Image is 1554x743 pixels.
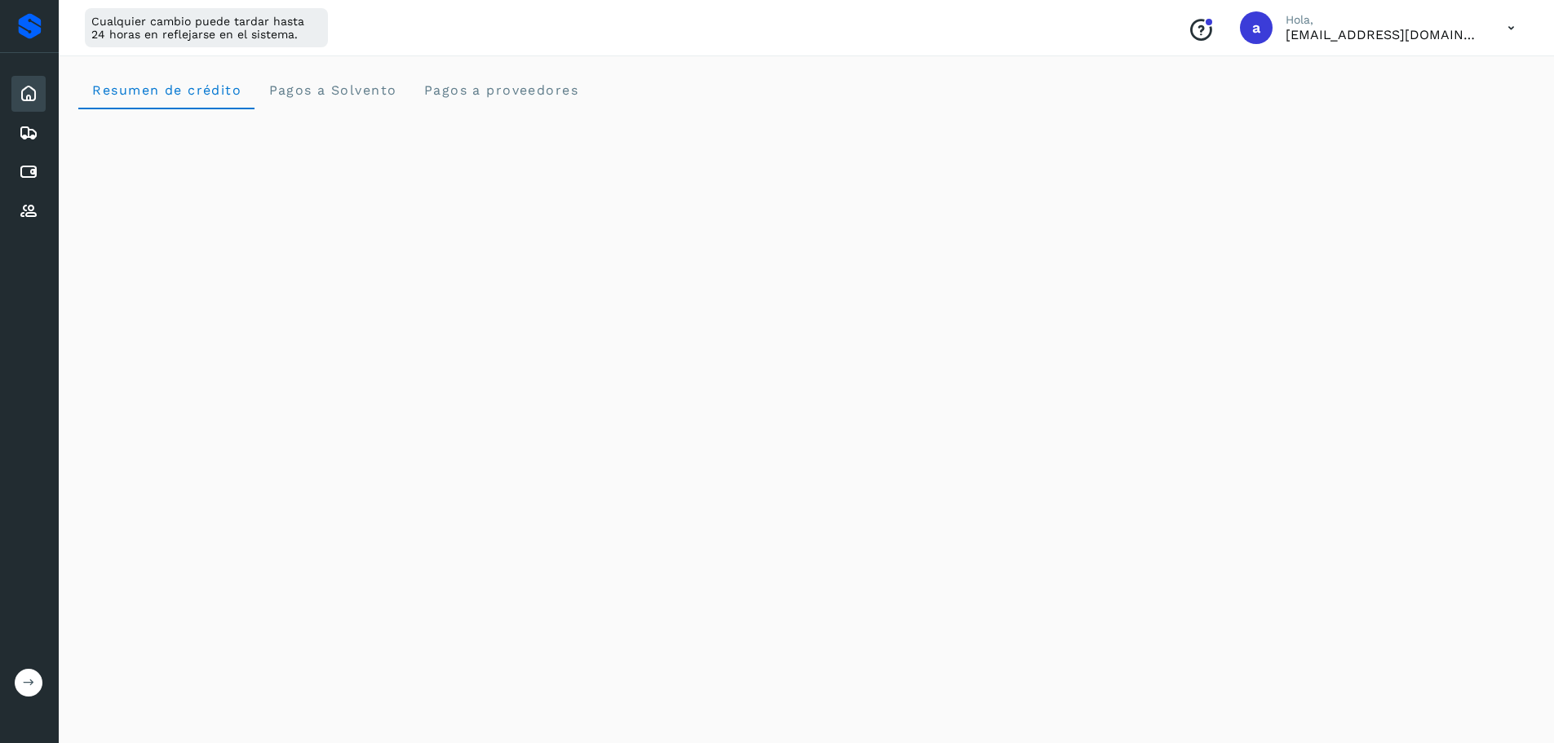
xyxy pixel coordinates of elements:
[85,8,328,47] div: Cualquier cambio puede tardar hasta 24 horas en reflejarse en el sistema.
[11,115,46,151] div: Embarques
[11,154,46,190] div: Cuentas por pagar
[11,193,46,229] div: Proveedores
[423,82,578,98] span: Pagos a proveedores
[268,82,396,98] span: Pagos a Solvento
[91,82,241,98] span: Resumen de crédito
[1286,13,1481,27] p: Hola,
[1286,27,1481,42] p: administracion@aplogistica.com
[11,76,46,112] div: Inicio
